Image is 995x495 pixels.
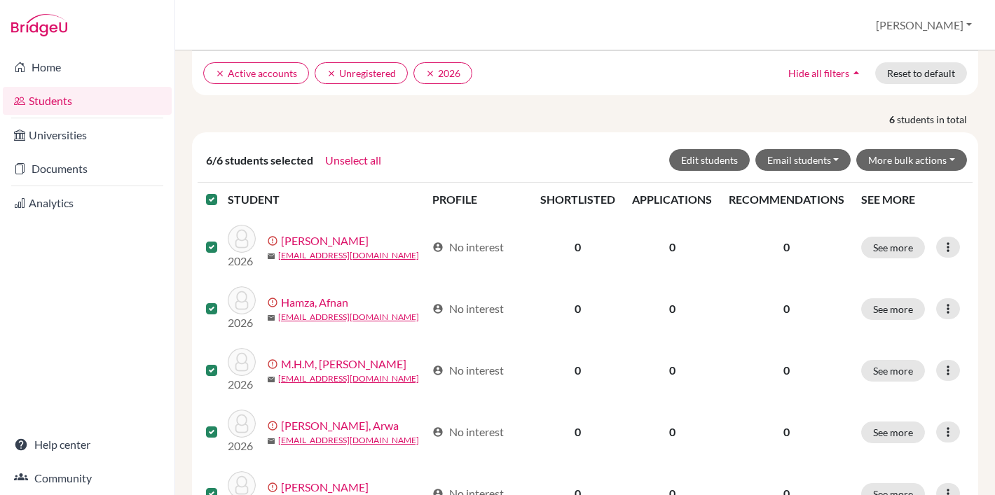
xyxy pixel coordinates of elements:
span: error_outline [267,358,281,370]
td: 0 [532,278,624,340]
td: 0 [532,401,624,463]
span: error_outline [267,420,281,431]
span: error_outline [267,297,281,308]
th: RECOMMENDATIONS [720,183,853,216]
span: 6/6 students selected [206,152,313,169]
a: Community [3,464,172,492]
th: STUDENT [228,183,424,216]
p: 0 [729,239,844,256]
span: account_circle [432,242,444,253]
i: arrow_drop_up [849,66,863,80]
button: Email students [755,149,851,171]
a: [EMAIL_ADDRESS][DOMAIN_NAME] [278,434,419,447]
p: 0 [729,362,844,379]
p: 2026 [228,314,256,331]
a: Analytics [3,189,172,217]
td: 0 [624,340,720,401]
div: No interest [432,300,504,317]
th: SHORTLISTED [532,183,624,216]
i: clear [215,69,225,78]
button: See more [861,237,925,258]
button: clearUnregistered [315,62,408,84]
div: No interest [432,362,504,379]
span: students in total [897,112,978,127]
i: clear [425,69,435,78]
span: mail [267,375,275,384]
a: Help center [3,431,172,459]
td: 0 [624,401,720,463]
span: mail [267,437,275,445]
a: Universities [3,121,172,149]
a: [EMAIL_ADDRESS][DOMAIN_NAME] [278,311,419,323]
span: account_circle [432,365,444,376]
p: 0 [729,424,844,440]
a: Students [3,87,172,115]
button: See more [861,360,925,382]
th: PROFILE [424,183,533,216]
strong: 6 [889,112,897,127]
p: 2026 [228,438,256,454]
button: Reset to default [875,62,967,84]
a: M.H.M, [PERSON_NAME] [281,356,406,372]
p: 0 [729,300,844,317]
span: Hide all filters [788,67,849,79]
div: No interest [432,239,504,256]
p: 2026 [228,376,256,393]
p: 2026 [228,253,256,270]
th: SEE MORE [853,183,973,216]
button: Unselect all [324,151,382,169]
span: mail [267,314,275,322]
td: 0 [532,216,624,278]
button: Hide all filtersarrow_drop_up [776,62,875,84]
button: More bulk actions [856,149,967,171]
img: Hamza, Afnan [228,286,256,314]
span: error_outline [267,482,281,493]
a: [PERSON_NAME] [281,232,369,249]
div: No interest [432,424,504,440]
td: 0 [624,278,720,340]
button: See more [861,421,925,443]
img: Bridge-U [11,14,67,36]
img: Rehmanjee, Arwa [228,410,256,438]
th: APPLICATIONS [624,183,720,216]
button: Edit students [669,149,750,171]
span: mail [267,252,275,260]
button: See more [861,298,925,320]
a: Hamza, Afnan [281,294,348,311]
span: account_circle [432,426,444,438]
img: Daetwyler, Andreas [228,225,256,253]
td: 0 [624,216,720,278]
button: clear2026 [413,62,472,84]
a: Documents [3,155,172,183]
span: account_circle [432,303,444,314]
button: clearActive accounts [203,62,309,84]
button: [PERSON_NAME] [870,12,978,39]
i: clear [327,69,336,78]
a: [PERSON_NAME], Arwa [281,417,399,434]
a: [EMAIL_ADDRESS][DOMAIN_NAME] [278,372,419,385]
a: Home [3,53,172,81]
td: 0 [532,340,624,401]
a: [EMAIL_ADDRESS][DOMAIN_NAME] [278,249,419,262]
img: M.H.M, Tharuki [228,348,256,376]
span: error_outline [267,235,281,246]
